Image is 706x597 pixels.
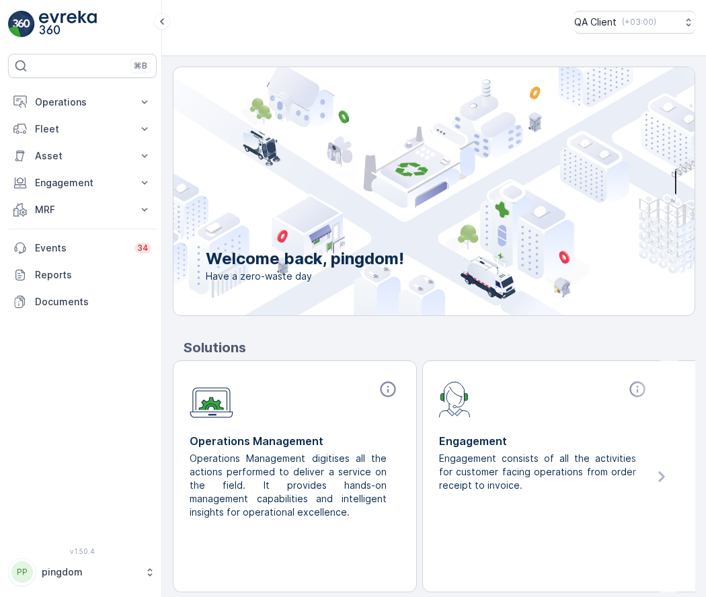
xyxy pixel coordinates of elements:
img: city illustration [113,67,695,315]
button: PPpingdom [8,558,157,586]
p: Engagement consists of all the activities for customer facing operations from order receipt to in... [439,452,639,492]
p: Reports [35,268,151,282]
span: v 1.50.4 [8,547,157,555]
a: Documents [8,288,157,315]
p: QA Client [574,15,617,29]
img: logo [8,11,35,38]
a: Reports [8,262,157,288]
div: PP [11,561,33,583]
p: Operations Management digitises all the actions performed to deliver a service on the field. It p... [190,452,389,519]
button: Fleet [8,116,157,143]
p: ⌘B [134,61,147,71]
img: module-icon [439,380,471,417]
button: QA Client(+03:00) [574,11,695,34]
button: MRF [8,196,157,223]
button: Engagement [8,169,157,196]
button: Asset [8,143,157,169]
p: 34 [137,243,149,253]
p: Operations [35,95,130,109]
a: Events34 [8,235,157,262]
p: pingdom [42,565,138,579]
p: Engagement [439,433,650,449]
img: logo_light-DOdMpM7g.png [39,11,97,38]
p: Operations Management [190,433,400,449]
p: Documents [35,295,151,309]
p: Solutions [184,337,695,358]
p: ( +03:00 ) [622,17,656,28]
p: MRF [35,203,130,216]
p: Events [35,241,126,255]
p: Asset [35,149,130,163]
p: Welcome back, pingdom! [206,248,404,270]
span: Have a zero-waste day [206,270,404,283]
img: module-icon [190,380,233,418]
p: Fleet [35,122,130,136]
p: Engagement [35,176,130,190]
button: Operations [8,89,157,116]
